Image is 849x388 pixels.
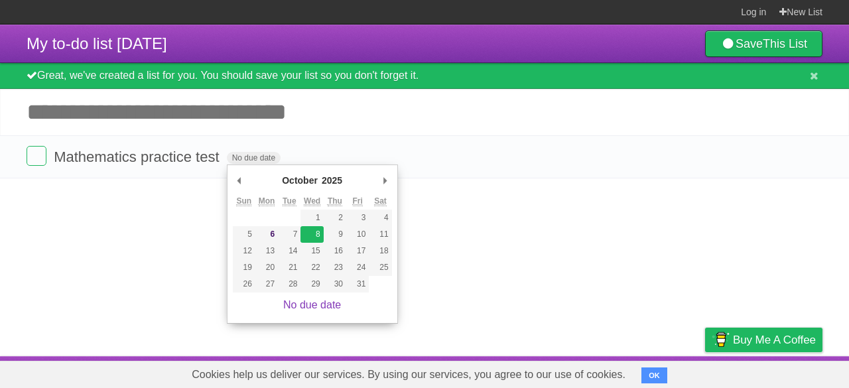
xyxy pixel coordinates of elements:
[259,196,275,206] abbr: Monday
[369,226,391,243] button: 11
[300,226,323,243] button: 8
[324,276,346,292] button: 30
[283,196,296,206] abbr: Tuesday
[304,196,320,206] abbr: Wednesday
[346,276,369,292] button: 31
[688,359,722,385] a: Privacy
[346,226,369,243] button: 10
[369,259,391,276] button: 25
[278,259,300,276] button: 21
[233,259,255,276] button: 19
[300,259,323,276] button: 22
[236,196,251,206] abbr: Sunday
[346,259,369,276] button: 24
[255,276,278,292] button: 27
[320,170,344,190] div: 2025
[255,226,278,243] button: 6
[346,243,369,259] button: 17
[369,210,391,226] button: 4
[278,243,300,259] button: 14
[300,210,323,226] button: 1
[324,226,346,243] button: 9
[283,299,341,310] a: No due date
[379,170,392,190] button: Next Month
[641,367,667,383] button: OK
[705,328,822,352] a: Buy me a coffee
[255,243,278,259] button: 13
[300,243,323,259] button: 15
[705,31,822,57] a: SaveThis List
[233,170,246,190] button: Previous Month
[233,243,255,259] button: 12
[280,170,320,190] div: October
[27,34,167,52] span: My to-do list [DATE]
[27,146,46,166] label: Done
[328,196,342,206] abbr: Thursday
[712,328,730,351] img: Buy me a coffee
[233,226,255,243] button: 5
[739,359,822,385] a: Suggest a feature
[572,359,626,385] a: Developers
[374,196,387,206] abbr: Saturday
[300,276,323,292] button: 29
[529,359,556,385] a: About
[353,196,363,206] abbr: Friday
[324,210,346,226] button: 2
[324,243,346,259] button: 16
[346,210,369,226] button: 3
[324,259,346,276] button: 23
[54,149,222,165] span: Mathematics practice test
[643,359,672,385] a: Terms
[763,37,807,50] b: This List
[233,276,255,292] button: 26
[278,226,300,243] button: 7
[369,243,391,259] button: 18
[278,276,300,292] button: 28
[733,328,816,352] span: Buy me a coffee
[227,152,281,164] span: No due date
[178,361,639,388] span: Cookies help us deliver our services. By using our services, you agree to our use of cookies.
[255,259,278,276] button: 20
